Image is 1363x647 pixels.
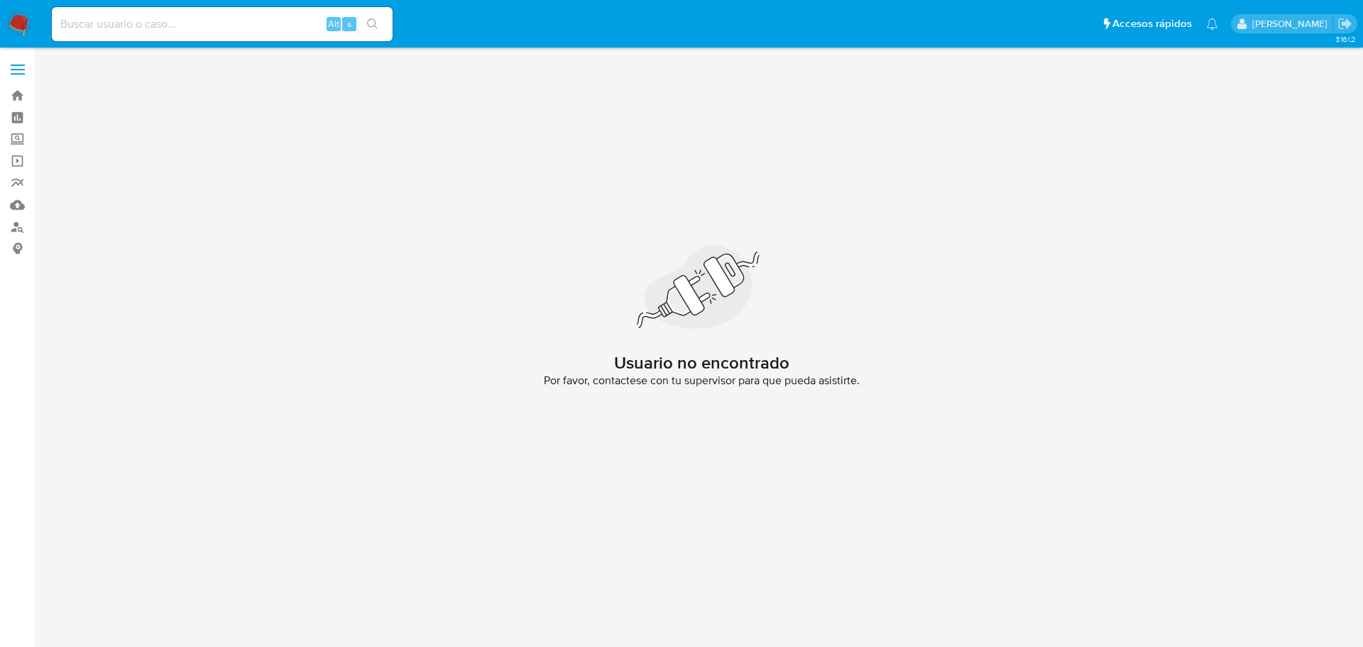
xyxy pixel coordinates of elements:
[328,17,339,31] span: Alt
[1337,16,1352,31] a: Salir
[1112,16,1192,31] span: Accesos rápidos
[358,14,387,34] button: search-icon
[614,352,789,374] h2: Usuario no encontrado
[347,17,351,31] span: s
[1206,18,1218,30] a: Notificaciones
[52,15,393,33] input: Buscar usuario o caso...
[1252,17,1332,31] p: fernando.ftapiamartinez@mercadolibre.com.mx
[544,374,860,388] span: Por favor, contactese con tu supervisor para que pueda asistirte.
